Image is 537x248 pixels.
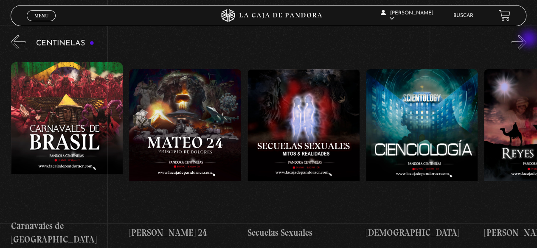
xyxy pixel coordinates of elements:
[31,20,51,26] span: Cerrar
[36,39,94,47] h3: Centinelas
[11,35,25,50] button: Previous
[499,10,510,21] a: View your shopping cart
[129,226,241,240] h4: [PERSON_NAME] 24
[453,13,473,18] a: Buscar
[381,11,433,21] span: [PERSON_NAME]
[11,219,123,246] h4: Carnavales de [GEOGRAPHIC_DATA]
[247,226,360,240] h4: Secuelas Sexuales
[512,35,526,50] button: Next
[366,226,478,240] h4: [DEMOGRAPHIC_DATA]
[34,13,48,18] span: Menu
